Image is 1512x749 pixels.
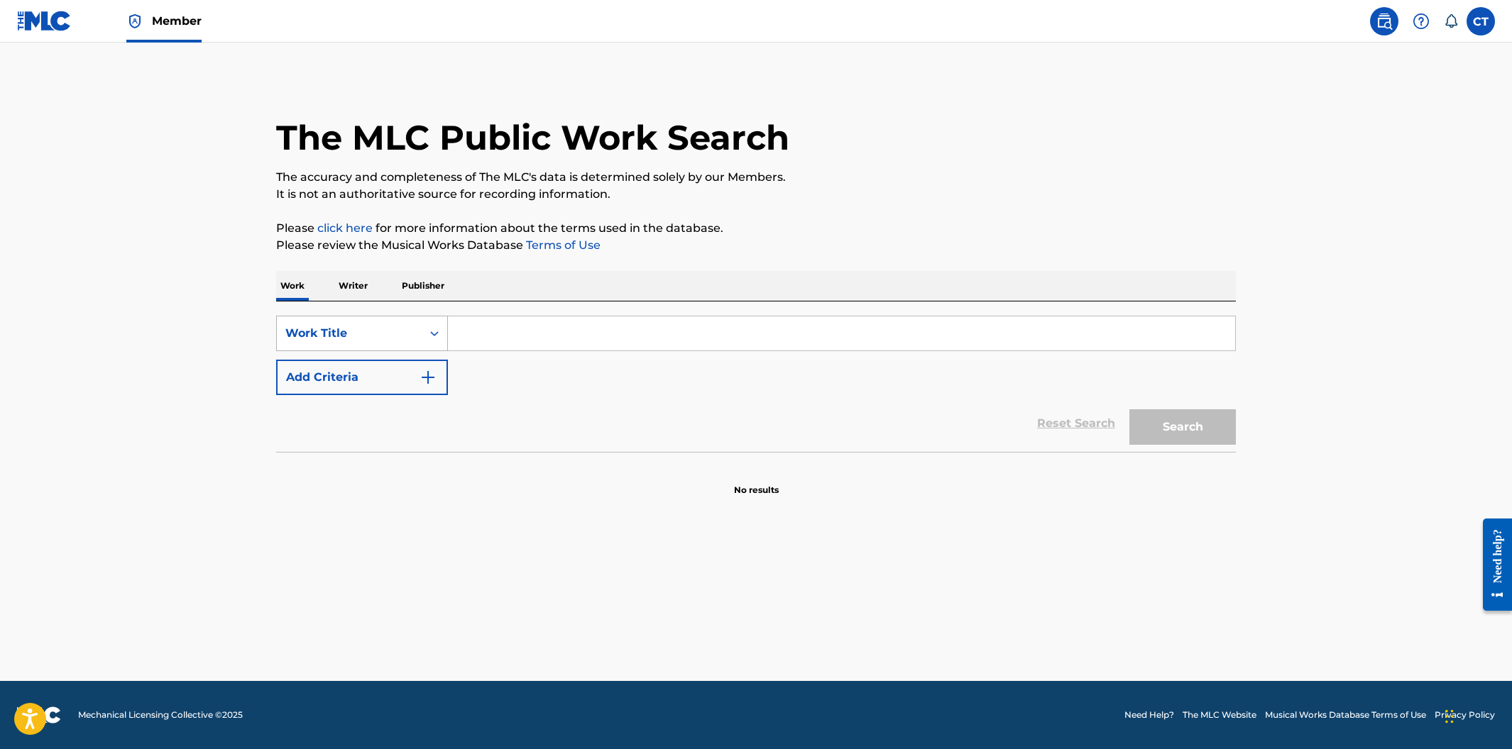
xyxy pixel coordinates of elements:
[1467,7,1495,35] div: User Menu
[78,709,243,721] span: Mechanical Licensing Collective © 2025
[276,271,309,301] p: Work
[126,13,143,30] img: Top Rightsholder
[1435,709,1495,721] a: Privacy Policy
[276,116,789,159] h1: The MLC Public Work Search
[334,271,372,301] p: Writer
[1444,14,1458,28] div: Notifications
[420,369,437,386] img: 9d2ae6d4665cec9f34b9.svg
[1445,695,1454,738] div: Drag
[276,316,1236,452] form: Search Form
[276,220,1236,237] p: Please for more information about the terms used in the database.
[1124,709,1174,721] a: Need Help?
[1370,7,1398,35] a: Public Search
[276,360,448,395] button: Add Criteria
[1376,13,1393,30] img: search
[276,169,1236,186] p: The accuracy and completeness of The MLC's data is determined solely by our Members.
[1441,681,1512,749] iframe: Chat Widget
[734,467,779,496] p: No results
[398,271,449,301] p: Publisher
[17,706,61,723] img: logo
[1183,709,1256,721] a: The MLC Website
[152,13,202,29] span: Member
[285,325,413,342] div: Work Title
[1265,709,1426,721] a: Musical Works Database Terms of Use
[1472,507,1512,621] iframe: Resource Center
[1407,7,1435,35] div: Help
[276,237,1236,254] p: Please review the Musical Works Database
[523,238,601,252] a: Terms of Use
[276,186,1236,203] p: It is not an authoritative source for recording information.
[1413,13,1430,30] img: help
[17,11,72,31] img: MLC Logo
[317,221,373,235] a: click here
